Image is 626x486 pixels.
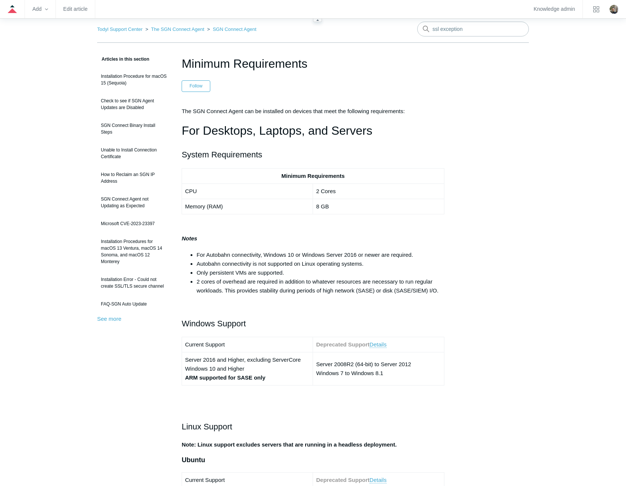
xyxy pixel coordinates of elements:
td: Current Support [182,337,313,352]
a: SGN Connect Agent [213,26,256,32]
li: SGN Connect Agent [205,26,256,32]
a: SGN Connect Agent not Updating as Expected [97,192,170,213]
li: Only persistent VMs are supported. [197,268,444,277]
strong: Deprecated Support [316,477,369,483]
span: Windows Support [182,319,246,328]
li: Autobahn connectivity is not supported on Linux operating systems. [197,259,444,268]
td: 8 GB [313,199,444,214]
a: Installation Procedure for macOS 15 (Sequoia) [97,69,170,90]
a: Microsoft CVE-2023-23397 [97,217,170,231]
li: 2 cores of overhead are required in addition to whatever resources are necessary to run regular w... [197,277,444,295]
a: Details [370,341,387,348]
a: Edit article [63,7,87,11]
zd-hc-trigger: Click your profile icon to open the profile menu [610,5,619,14]
a: Installation Procedures for macOS 13 Ventura, macOS 14 Sonoma, and macOS 12 Monterey [97,234,170,269]
zd-hc-trigger: Add [32,7,48,11]
span: For Desktops, Laptops, and Servers [182,124,372,137]
a: The SGN Connect Agent [151,26,204,32]
a: Todyl Support Center [97,26,143,32]
a: Installation Error - Could not create SSL/TLS secure channel [97,272,170,293]
a: Unable to Install Connection Certificate [97,143,170,164]
td: Server 2016 and Higher, excluding ServerCore Windows 10 and Higher [182,352,313,386]
strong: Note: Linux support excludes servers that are running in a headless deployment. [182,441,397,448]
strong: Deprecated Support [316,341,369,348]
a: Details [370,477,387,483]
a: See more [97,316,121,322]
a: How to Reclaim an SGN IP Address [97,167,170,188]
a: Check to see if SGN Agent Updates are Disabled [97,94,170,115]
a: SGN Connect Binary Install Steps [97,118,170,139]
span: Articles in this section [97,57,149,62]
span: Linux Support [182,422,232,431]
td: CPU [182,183,313,199]
a: Knowledge admin [534,7,575,11]
li: The SGN Connect Agent [144,26,206,32]
span: The SGN Connect Agent can be installed on devices that meet the following requirements: [182,108,405,114]
strong: Notes [182,235,197,242]
button: Follow Article [182,80,210,92]
li: For Autobahn connectivity, Windows 10 or Windows Server 2016 or newer are required. [197,250,444,259]
a: FAQ-SGN Auto Update [97,297,170,311]
strong: Minimum Requirements [281,173,345,179]
input: Search [417,22,529,36]
td: 2 Cores [313,183,444,199]
span: Ubuntu [182,456,205,464]
strong: ARM supported for SASE only [185,374,265,381]
td: Server 2008R2 (64-bit) to Server 2012 Windows 7 to Windows 8.1 [313,352,444,386]
img: user avatar [610,5,619,14]
zd-hc-resizer: Guide navigation [313,18,322,22]
li: Todyl Support Center [97,26,144,32]
h1: Minimum Requirements [182,55,444,73]
span: System Requirements [182,150,262,159]
td: Memory (RAM) [182,199,313,214]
